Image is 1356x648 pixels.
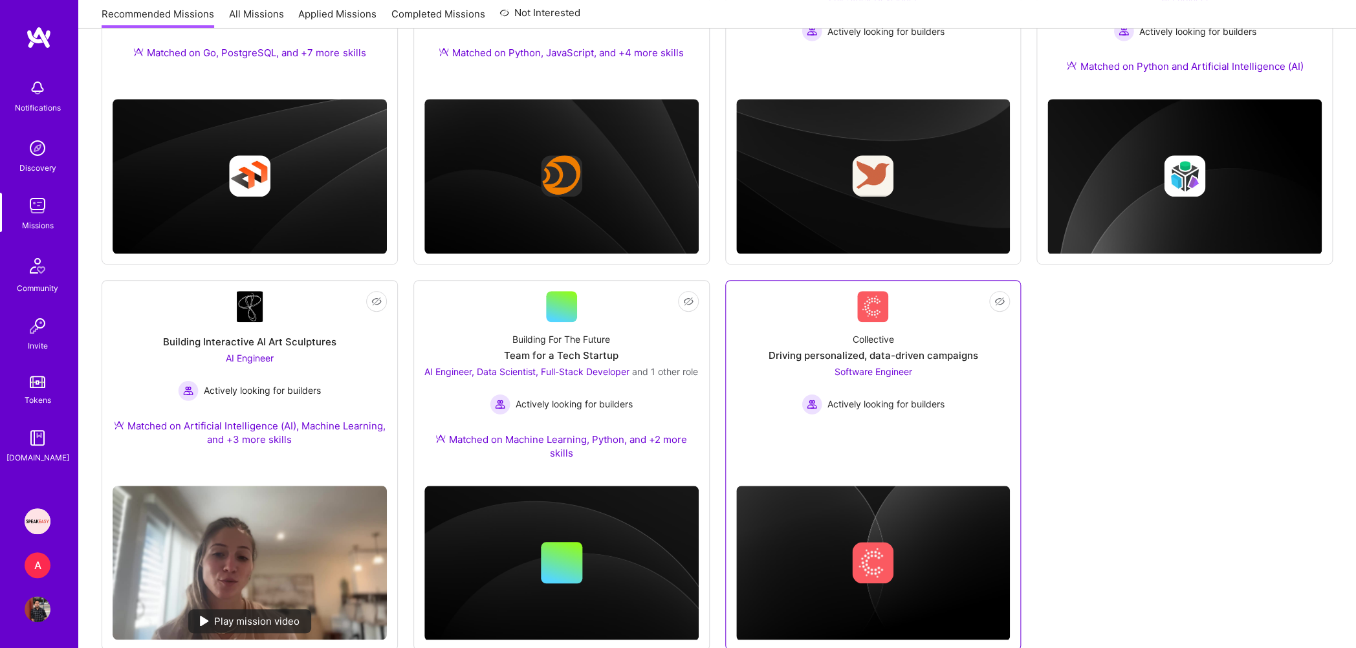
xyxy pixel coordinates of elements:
[17,281,58,295] div: Community
[683,296,694,307] i: icon EyeClosed
[1066,59,1303,73] div: Matched on Python and Artificial Intelligence (AI)
[22,219,54,232] div: Missions
[25,508,50,534] img: Speakeasy: Software Engineer to help Customers write custom functions
[768,349,978,362] div: Driving personalized, data-driven campaigns
[827,397,945,411] span: Actively looking for builders
[1066,60,1077,70] img: Ateam Purple Icon
[21,552,54,578] a: A
[25,193,50,219] img: teamwork
[133,47,144,57] img: Ateam Purple Icon
[113,486,387,640] img: No Mission
[113,291,387,475] a: Company LogoBuilding Interactive AI Art SculpturesAI Engineer Actively looking for buildersActive...
[632,366,698,377] span: and 1 other role
[827,25,945,38] span: Actively looking for builders
[21,508,54,534] a: Speakeasy: Software Engineer to help Customers write custom functions
[114,420,124,430] img: Ateam Purple Icon
[424,433,699,460] div: Matched on Machine Learning, Python, and +2 more skills
[178,380,199,401] img: Actively looking for builders
[424,366,629,377] span: AI Engineer, Data Scientist, Full-Stack Developer
[541,155,582,197] img: Company logo
[229,7,284,28] a: All Missions
[736,291,1011,460] a: Company LogoCollectiveDriving personalized, data-driven campaignsSoftware Engineer Actively looki...
[857,291,888,322] img: Company Logo
[802,21,822,41] img: Actively looking for builders
[490,394,510,415] img: Actively looking for builders
[994,296,1005,307] i: icon EyeClosed
[25,75,50,101] img: bell
[439,47,449,57] img: Ateam Purple Icon
[512,332,610,346] div: Building For The Future
[102,7,214,28] a: Recommended Missions
[229,155,270,197] img: Company logo
[204,383,321,397] span: Actively looking for builders
[113,419,387,446] div: Matched on Artificial Intelligence (AI), Machine Learning, and +3 more skills
[504,349,618,362] div: Team for a Tech Startup
[188,609,311,633] div: Play mission video
[424,99,699,254] img: cover
[1047,99,1322,254] img: cover
[516,397,633,411] span: Actively looking for builders
[25,135,50,161] img: discovery
[802,394,822,415] img: Actively looking for builders
[1113,21,1134,41] img: Actively looking for builders
[21,596,54,622] a: User Avatar
[435,433,446,444] img: Ateam Purple Icon
[22,250,53,281] img: Community
[113,99,387,254] img: cover
[424,291,699,475] a: Building For The FutureTeam for a Tech StartupAI Engineer, Data Scientist, Full-Stack Developer a...
[439,46,684,59] div: Matched on Python, JavaScript, and +4 more skills
[15,101,61,114] div: Notifications
[25,425,50,451] img: guide book
[6,451,69,464] div: [DOMAIN_NAME]
[26,26,52,49] img: logo
[25,393,51,407] div: Tokens
[237,291,263,322] img: Company Logo
[25,552,50,578] div: A
[28,339,48,352] div: Invite
[19,161,56,175] div: Discovery
[371,296,382,307] i: icon EyeClosed
[834,366,912,377] span: Software Engineer
[852,155,893,197] img: Company logo
[298,7,377,28] a: Applied Missions
[424,486,699,641] img: cover
[133,46,366,59] div: Matched on Go, PostgreSQL, and +7 more skills
[852,332,893,346] div: Collective
[1164,155,1205,197] img: Company logo
[736,99,1011,254] img: cover
[200,616,209,626] img: play
[1139,25,1256,38] span: Actively looking for builders
[163,335,336,349] div: Building Interactive AI Art Sculptures
[25,596,50,622] img: User Avatar
[25,313,50,339] img: Invite
[499,5,580,28] a: Not Interested
[30,376,45,388] img: tokens
[736,486,1011,641] img: cover
[391,7,485,28] a: Completed Missions
[226,352,274,363] span: AI Engineer
[852,542,893,583] img: Company logo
